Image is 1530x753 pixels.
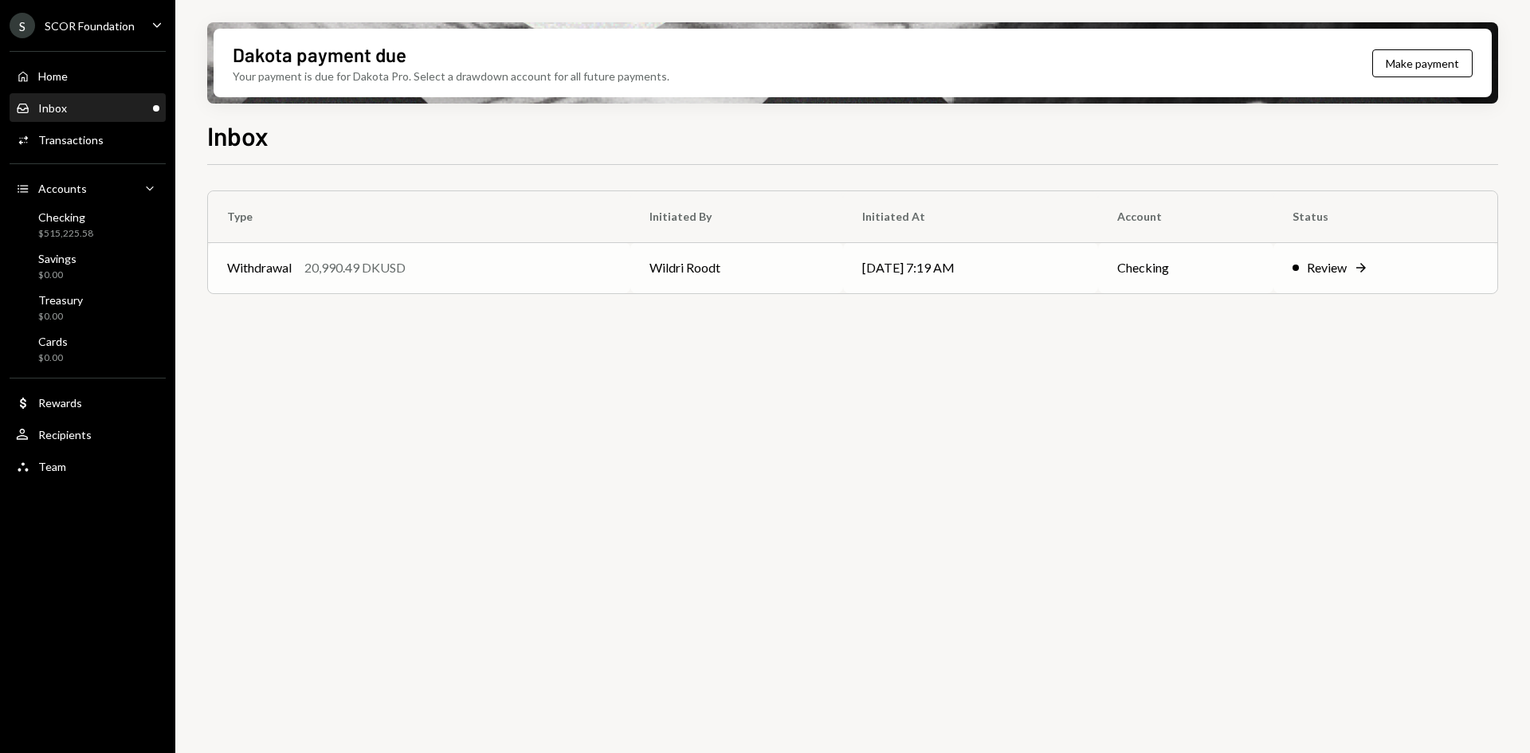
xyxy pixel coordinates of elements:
[233,68,669,84] div: Your payment is due for Dakota Pro. Select a drawdown account for all future payments.
[38,69,68,83] div: Home
[38,351,68,365] div: $0.00
[38,269,76,282] div: $0.00
[38,227,93,241] div: $515,225.58
[10,330,166,368] a: Cards$0.00
[38,428,92,441] div: Recipients
[233,41,406,68] div: Dakota payment due
[38,310,83,324] div: $0.00
[10,288,166,327] a: Treasury$0.00
[10,420,166,449] a: Recipients
[10,247,166,285] a: Savings$0.00
[38,335,68,348] div: Cards
[10,13,35,38] div: S
[10,61,166,90] a: Home
[843,242,1098,293] td: [DATE] 7:19 AM
[843,191,1098,242] th: Initiated At
[38,133,104,147] div: Transactions
[227,258,292,277] div: Withdrawal
[38,293,83,307] div: Treasury
[38,396,82,410] div: Rewards
[630,191,843,242] th: Initiated By
[1372,49,1473,77] button: Make payment
[38,210,93,224] div: Checking
[1273,191,1497,242] th: Status
[10,388,166,417] a: Rewards
[38,101,67,115] div: Inbox
[10,93,166,122] a: Inbox
[38,182,87,195] div: Accounts
[10,125,166,154] a: Transactions
[1098,242,1273,293] td: Checking
[208,191,630,242] th: Type
[38,460,66,473] div: Team
[10,174,166,202] a: Accounts
[10,452,166,480] a: Team
[304,258,406,277] div: 20,990.49 DKUSD
[10,206,166,244] a: Checking$515,225.58
[207,120,269,151] h1: Inbox
[630,242,843,293] td: Wildri Roodt
[1307,258,1347,277] div: Review
[38,252,76,265] div: Savings
[1098,191,1273,242] th: Account
[45,19,135,33] div: SCOR Foundation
